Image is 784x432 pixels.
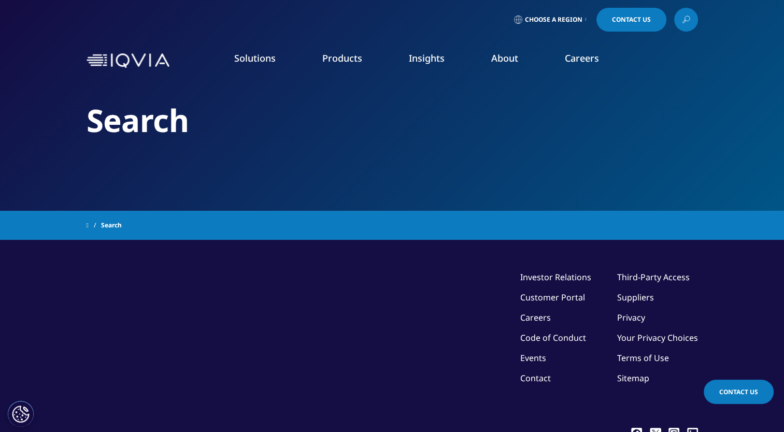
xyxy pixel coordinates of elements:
a: Terms of Use [617,352,669,364]
a: Suppliers [617,292,654,303]
a: Insights [409,52,445,64]
a: Events [520,352,546,364]
a: Solutions [234,52,276,64]
span: Contact Us [612,17,651,23]
h2: Search [87,101,698,140]
a: Products [322,52,362,64]
a: About [491,52,518,64]
a: Careers [520,312,551,323]
a: Privacy [617,312,645,323]
a: Contact Us [704,380,774,404]
a: Contact Us [596,8,666,32]
a: Third-Party Access [617,271,690,283]
a: Sitemap [617,372,649,384]
span: Choose a Region [525,16,582,24]
nav: Primary [174,36,698,85]
button: Cookie-instellingen [8,401,34,427]
span: Search [101,216,122,235]
a: Code of Conduct [520,332,586,343]
a: Investor Relations [520,271,591,283]
a: Customer Portal [520,292,585,303]
a: Careers [565,52,599,64]
a: Your Privacy Choices [617,332,698,343]
a: Contact [520,372,551,384]
span: Contact Us [719,387,758,396]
